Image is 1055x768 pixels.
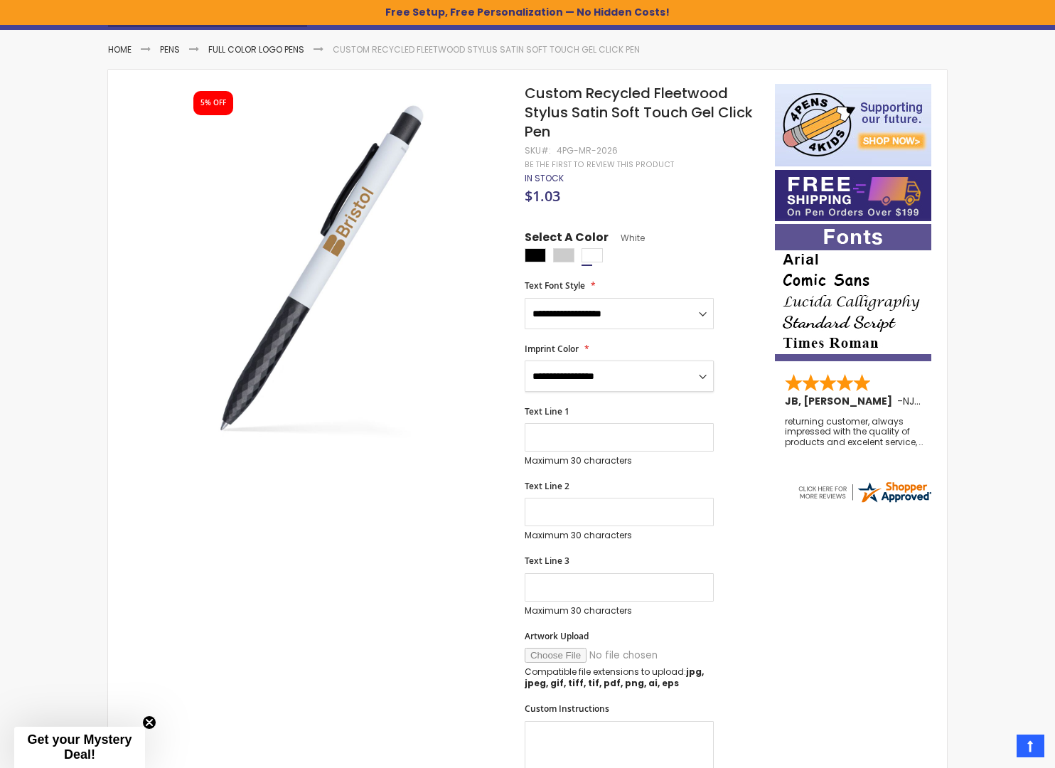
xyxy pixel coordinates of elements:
p: Compatible file extensions to upload: [525,666,714,689]
span: JB, [PERSON_NAME] [785,394,897,408]
span: Custom Recycled Fleetwood Stylus Satin Soft Touch Gel Click Pen [525,83,753,142]
img: 4pens 4 kids [775,84,931,166]
li: Custom Recycled Fleetwood Stylus Satin Soft Touch Gel Click Pen [333,44,640,55]
a: Be the first to review this product [525,159,674,170]
span: Custom Instructions [525,703,609,715]
strong: jpg, jpeg, gif, tiff, tif, pdf, png, ai, eps [525,666,704,689]
div: Grey Light [553,248,574,262]
a: Top [1017,735,1044,757]
div: Availability [525,173,564,184]
a: Full Color Logo Pens [208,43,304,55]
p: Maximum 30 characters [525,605,714,617]
span: $1.03 [525,186,560,206]
div: 4PG-MR-2026 [557,145,618,156]
button: Close teaser [142,715,156,730]
p: Maximum 30 characters [525,530,714,541]
div: White [582,248,603,262]
img: font-personalization-examples [775,224,931,361]
span: Text Line 3 [525,555,569,567]
span: Text Line 1 [525,405,569,417]
img: 4pg-mr-2026-fleetwood-satin-touch-pen_white_1.jpg [136,82,505,452]
span: Select A Color [525,230,609,249]
span: Artwork Upload [525,630,589,642]
div: returning customer, always impressed with the quality of products and excelent service, will retu... [785,417,923,447]
span: Text Line 2 [525,480,569,492]
div: Black [525,248,546,262]
span: Imprint Color [525,343,579,355]
span: Get your Mystery Deal! [27,732,132,762]
span: NJ [903,394,921,408]
span: Text Font Style [525,279,585,292]
a: 4pens.com certificate URL [796,496,933,508]
div: 5% OFF [200,98,226,108]
img: Free shipping on orders over $199 [775,170,931,221]
div: Get your Mystery Deal!Close teaser [14,727,145,768]
img: 4pens.com widget logo [796,479,933,505]
span: - , [897,394,1021,408]
a: Home [108,43,132,55]
span: In stock [525,172,564,184]
a: Pens [160,43,180,55]
strong: SKU [525,144,551,156]
p: Maximum 30 characters [525,455,714,466]
span: White [609,232,645,244]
